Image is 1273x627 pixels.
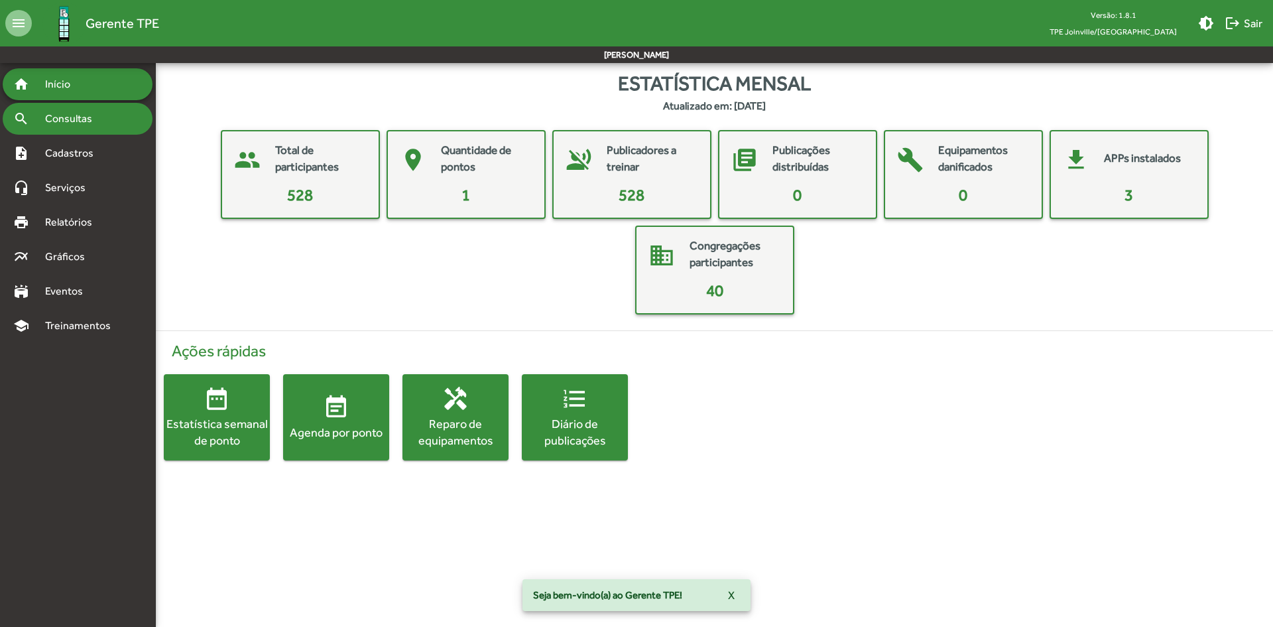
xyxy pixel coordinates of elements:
[728,583,735,607] span: X
[37,180,103,196] span: Serviços
[441,142,531,176] mat-card-title: Quantidade de pontos
[37,111,109,127] span: Consultas
[13,283,29,299] mat-icon: stadium
[402,415,509,449] div: Reparo de equipamentos
[890,140,930,180] mat-icon: build
[1219,11,1268,35] button: Sair
[522,415,628,449] div: Diário de publicações
[562,385,588,412] mat-icon: format_list_numbered
[13,76,29,92] mat-icon: home
[13,214,29,230] mat-icon: print
[37,145,111,161] span: Cadastros
[619,186,644,204] span: 528
[461,186,470,204] span: 1
[717,583,745,607] button: X
[283,374,389,460] button: Agenda por ponto
[1039,7,1187,23] div: Versão: 1.8.1
[607,142,697,176] mat-card-title: Publicadores a treinar
[32,2,159,45] a: Gerente TPE
[287,186,313,204] span: 528
[86,13,159,34] span: Gerente TPE
[522,374,628,460] button: Diário de publicações
[164,342,1265,361] h4: Ações rápidas
[323,394,349,421] mat-icon: event_note
[13,145,29,161] mat-icon: note_add
[725,140,764,180] mat-icon: library_books
[164,415,270,449] div: Estatística semanal de ponto
[402,374,509,460] button: Reparo de equipamentos
[618,68,811,98] span: Estatística mensal
[1198,15,1214,31] mat-icon: brightness_medium
[13,180,29,196] mat-icon: headset_mic
[37,249,103,265] span: Gráficos
[1056,140,1096,180] mat-icon: get_app
[1039,23,1187,40] span: TPE Joinville/[GEOGRAPHIC_DATA]
[37,283,101,299] span: Eventos
[283,424,389,441] div: Agenda por ponto
[793,186,802,204] span: 0
[37,76,90,92] span: Início
[275,142,365,176] mat-card-title: Total de participantes
[5,10,32,36] mat-icon: menu
[706,281,723,299] span: 40
[393,140,433,180] mat-icon: place
[663,98,766,114] strong: Atualizado em: [DATE]
[559,140,599,180] mat-icon: voice_over_off
[37,214,109,230] span: Relatórios
[1104,150,1181,167] mat-card-title: APPs instalados
[938,142,1028,176] mat-card-title: Equipamentos danificados
[1225,15,1241,31] mat-icon: logout
[204,385,230,412] mat-icon: date_range
[772,142,863,176] mat-card-title: Publicações distribuídas
[13,318,29,334] mat-icon: school
[13,249,29,265] mat-icon: multiline_chart
[642,236,682,275] mat-icon: domain
[1124,186,1133,204] span: 3
[959,186,967,204] span: 0
[164,374,270,460] button: Estatística semanal de ponto
[442,385,469,412] mat-icon: handyman
[533,589,682,602] span: Seja bem-vindo(a) ao Gerente TPE!
[42,2,86,45] img: Logo
[227,140,267,180] mat-icon: people
[1225,11,1262,35] span: Sair
[690,238,780,271] mat-card-title: Congregações participantes
[37,318,127,334] span: Treinamentos
[13,111,29,127] mat-icon: search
